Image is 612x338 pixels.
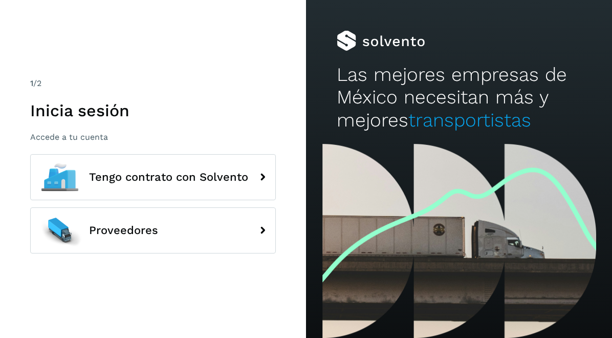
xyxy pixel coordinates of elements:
p: Accede a tu cuenta [30,132,276,142]
span: 1 [30,78,33,88]
span: transportistas [408,109,531,131]
span: Proveedores [89,224,158,237]
h1: Inicia sesión [30,101,276,120]
span: Tengo contrato con Solvento [89,171,248,183]
div: /2 [30,77,276,90]
h2: Las mejores empresas de México necesitan más y mejores [337,64,581,132]
button: Tengo contrato con Solvento [30,154,276,200]
button: Proveedores [30,207,276,253]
